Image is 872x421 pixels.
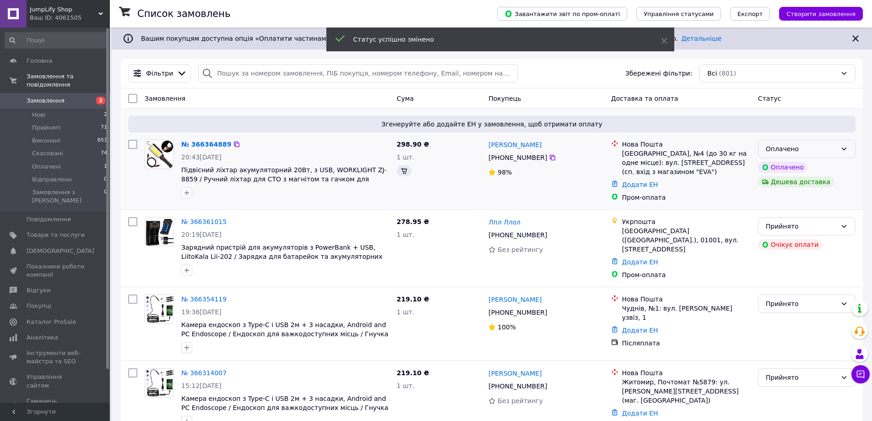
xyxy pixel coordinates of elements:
[145,140,173,169] img: Фото товару
[397,231,415,238] span: 1 шт.
[27,302,51,310] span: Покупці
[96,97,105,104] span: 2
[145,217,174,246] a: Фото товару
[145,218,173,246] img: Фото товару
[27,97,65,105] span: Замовлення
[622,258,658,266] a: Додати ЕН
[30,14,110,22] div: Ваш ID: 4061505
[786,11,856,17] span: Створити замовлення
[32,188,104,205] span: Замовлення з [PERSON_NAME]
[504,10,620,18] span: Завантажити звіт по пром-оплаті
[137,8,230,19] h1: Список замовлень
[27,57,52,65] span: Головна
[625,69,692,78] span: Збережені фільтри:
[145,295,173,323] img: Фото товару
[488,140,542,149] a: [PERSON_NAME]
[636,7,721,21] button: Управління статусами
[719,70,737,77] span: (801)
[32,111,45,119] span: Нові
[30,5,98,14] span: JumpLify Shop
[622,226,751,254] div: [GEOGRAPHIC_DATA] ([GEOGRAPHIC_DATA].), 01001, вул. [STREET_ADDRESS]
[622,304,751,322] div: Чуднів, №1: вул. [PERSON_NAME] узвіз, 1
[758,95,781,102] span: Статус
[145,140,174,169] a: Фото товару
[758,162,807,173] div: Оплачено
[101,124,107,132] span: 71
[181,244,382,269] a: Зарядний пристрій для акумуляторів з PowerBank + USB, LiitoKala Lii-202 / Зарядка для батарейок т...
[181,153,222,161] span: 20:43[DATE]
[622,377,751,405] div: Житомир, Почтомат №5879: ул. [PERSON_NAME][STREET_ADDRESS] (маг. [GEOGRAPHIC_DATA])
[488,218,520,227] a: Лпл Ллол
[97,137,107,145] span: 653
[497,7,627,21] button: Завантажити звіт по пром-оплаті
[488,95,521,102] span: Покупець
[27,215,71,224] span: Повідомлення
[622,327,658,334] a: Додати ЕН
[104,175,107,184] span: 0
[766,299,837,309] div: Прийнято
[397,308,415,316] span: 1 шт.
[498,323,516,331] span: 100%
[27,373,85,389] span: Управління сайтом
[622,368,751,377] div: Нова Пошта
[104,111,107,119] span: 2
[397,141,429,148] span: 298.90 ₴
[104,188,107,205] span: 0
[27,247,94,255] span: [DEMOGRAPHIC_DATA]
[141,35,721,42] span: Вашим покупцям доступна опція «Оплатити частинами від Rozetka» на 2 платежі. Отримуйте нові замов...
[181,369,227,377] a: № 366314007
[730,7,770,21] button: Експорт
[145,295,174,324] a: Фото товару
[707,69,717,78] span: Всі
[198,64,517,82] input: Пошук за номером замовлення, ПІБ покупця, номером телефону, Email, номером накладної
[145,95,185,102] span: Замовлення
[27,318,76,326] span: Каталог ProSale
[622,193,751,202] div: Пром-оплата
[145,368,174,398] a: Фото товару
[181,308,222,316] span: 19:36[DATE]
[622,270,751,279] div: Пром-оплата
[181,218,227,225] a: № 366361015
[498,169,512,176] span: 98%
[397,382,415,389] span: 1 шт.
[104,163,107,171] span: 1
[181,231,222,238] span: 20:19[DATE]
[32,163,61,171] span: Оплачені
[27,334,58,342] span: Аналітика
[622,217,751,226] div: Укрпошта
[758,176,834,187] div: Дешева доставка
[622,410,658,417] a: Додати ЕН
[27,286,50,295] span: Відгуки
[353,35,638,44] div: Статус успішно змінено
[488,383,547,390] span: [PHONE_NUMBER]
[27,349,85,366] span: Інструменти веб-майстра та SEO
[101,149,107,158] span: 74
[181,166,386,192] a: Підвісний ліхтар акумуляторний 20Вт, з USB, WORKLIGHT ZJ-8859 / Ручний ліхтар для СТО з магнітом ...
[397,218,429,225] span: 278.95 ₴
[27,397,85,414] span: Гаманець компанії
[622,149,751,176] div: [GEOGRAPHIC_DATA], №4 (до 30 кг на одне місце): вул. [STREET_ADDRESS] (сп. вхід з магазином "EVA")
[181,395,388,421] a: Камера ендоскоп з Type-C і USB 2м + 3 насадки, Android and PC Endoscope / Ендоскоп для важкодосту...
[770,10,863,17] a: Створити замовлення
[737,11,763,17] span: Експорт
[766,372,837,383] div: Прийнято
[611,95,678,102] span: Доставка та оплата
[488,231,547,239] span: [PHONE_NUMBER]
[488,369,542,378] a: [PERSON_NAME]
[181,141,231,148] a: № 366364889
[488,309,547,316] span: [PHONE_NUMBER]
[779,7,863,21] button: Створити замовлення
[766,144,837,154] div: Оплачено
[644,11,714,17] span: Управління статусами
[132,120,852,129] span: Згенеруйте або додайте ЕН у замовлення, щоб отримати оплату
[146,69,173,78] span: Фільтри
[32,149,63,158] span: Скасовані
[758,239,823,250] div: Очікує оплати
[397,153,415,161] span: 1 шт.
[181,321,388,347] a: Камера ендоскоп з Type-C і USB 2м + 3 насадки, Android and PC Endoscope / Ендоскоп для важкодосту...
[766,221,837,231] div: Прийнято
[397,95,414,102] span: Cума
[498,397,543,405] span: Без рейтингу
